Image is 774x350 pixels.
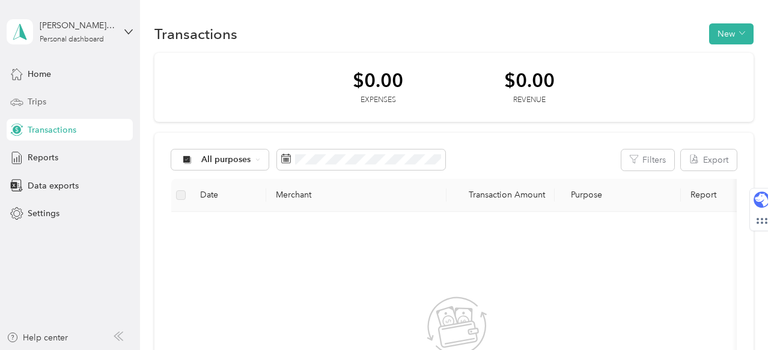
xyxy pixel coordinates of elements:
div: Revenue [504,95,555,106]
button: Export [681,149,737,170]
div: Personal dashboard [40,36,104,43]
span: Purpose [564,190,602,200]
div: $0.00 [353,70,403,91]
button: New [709,23,754,44]
div: [PERSON_NAME][EMAIL_ADDRESS][DOMAIN_NAME] [40,19,115,32]
span: Trips [28,95,46,108]
span: Reports [28,151,58,164]
span: Transactions [28,124,76,136]
button: Help center [7,331,68,344]
span: Home [28,68,51,80]
span: All purposes [201,155,251,164]
iframe: Everlance-gr Chat Button Frame [707,283,774,350]
span: Data exports [28,180,79,192]
div: $0.00 [504,70,555,91]
div: Expenses [353,95,403,106]
th: Merchant [266,179,446,212]
th: Date [190,179,266,212]
button: Filters [621,149,674,170]
h1: Transactions [154,28,237,40]
span: Settings [28,207,59,220]
th: Transaction Amount [446,179,555,212]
